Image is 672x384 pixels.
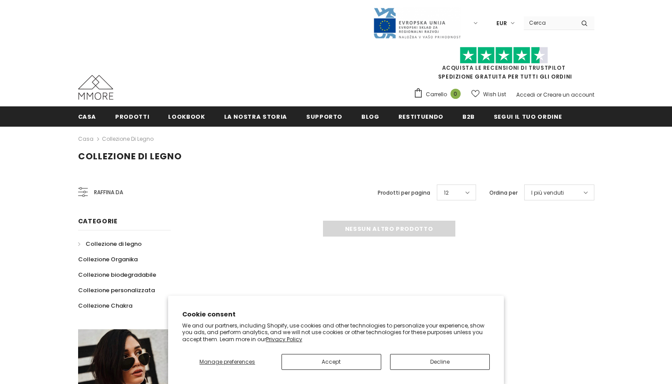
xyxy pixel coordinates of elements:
span: SPEDIZIONE GRATUITA PER TUTTI GLI ORDINI [413,51,594,80]
a: Blog [361,106,379,126]
span: Restituendo [398,113,443,121]
a: Wish List [471,87,506,102]
button: Accept [282,354,381,370]
a: Collezione Organika [78,252,138,267]
span: 12 [444,188,449,197]
span: I più venduti [531,188,564,197]
a: Casa [78,134,94,144]
a: Accedi [516,91,535,98]
a: Carrello 0 [413,88,465,101]
span: Carrello [426,90,447,99]
span: supporto [306,113,342,121]
span: Segui il tuo ordine [494,113,562,121]
a: Casa [78,106,97,126]
span: Lookbook [168,113,205,121]
span: Collezione personalizzata [78,286,155,294]
a: Collezione personalizzata [78,282,155,298]
a: Creare un account [543,91,594,98]
p: We and our partners, including Shopify, use cookies and other technologies to personalize your ex... [182,322,490,343]
span: Collezione Chakra [78,301,132,310]
span: Raffina da [94,188,123,197]
span: Prodotti [115,113,149,121]
span: Manage preferences [199,358,255,365]
span: Collezione Organika [78,255,138,264]
span: Blog [361,113,379,121]
a: Collezione di legno [102,135,154,143]
input: Search Site [524,16,574,29]
a: B2B [462,106,475,126]
img: Javni Razpis [373,7,461,39]
a: Privacy Policy [266,335,302,343]
button: Manage preferences [182,354,273,370]
span: or [537,91,542,98]
a: Collezione di legno [78,236,142,252]
a: Acquista le recensioni di TrustPilot [442,64,566,72]
span: Collezione di legno [78,150,182,162]
a: Restituendo [398,106,443,126]
span: B2B [462,113,475,121]
a: Lookbook [168,106,205,126]
a: Collezione Chakra [78,298,132,313]
a: Collezione biodegradabile [78,267,156,282]
img: Fidati di Pilot Stars [460,47,548,64]
span: 0 [451,89,461,99]
img: Casi MMORE [78,75,113,100]
label: Ordina per [489,188,518,197]
span: Categorie [78,217,118,226]
span: La nostra storia [224,113,287,121]
span: Casa [78,113,97,121]
span: Collezione biodegradabile [78,271,156,279]
a: supporto [306,106,342,126]
a: Javni Razpis [373,19,461,26]
a: Prodotti [115,106,149,126]
span: EUR [496,19,507,28]
label: Prodotti per pagina [378,188,430,197]
button: Decline [390,354,490,370]
a: La nostra storia [224,106,287,126]
h2: Cookie consent [182,310,490,319]
span: Wish List [483,90,506,99]
span: Collezione di legno [86,240,142,248]
a: Segui il tuo ordine [494,106,562,126]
